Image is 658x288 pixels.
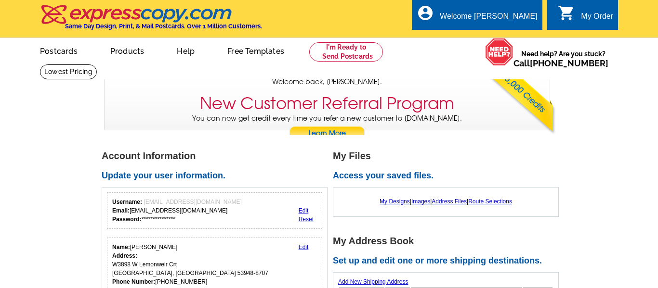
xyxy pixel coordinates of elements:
[468,198,512,205] a: Route Selections
[144,199,241,205] span: [EMAIL_ADDRESS][DOMAIN_NAME]
[40,12,262,30] a: Same Day Design, Print, & Mail Postcards. Over 1 Million Customers.
[432,198,467,205] a: Address Files
[338,278,408,285] a: Add New Shipping Address
[299,216,314,223] a: Reset
[333,151,564,161] h1: My Files
[333,236,564,246] h1: My Address Book
[200,94,454,113] h3: New Customer Referral Program
[513,58,608,68] span: Call
[112,244,130,250] strong: Name:
[338,192,553,211] div: | | |
[530,58,608,68] a: [PHONE_NUMBER]
[333,171,564,181] h2: Access your saved files.
[105,113,550,141] p: You can now get credit every time you refer a new customer to [DOMAIN_NAME].
[95,39,160,62] a: Products
[333,256,564,266] h2: Set up and edit one or more shipping destinations.
[485,38,513,66] img: help
[25,39,93,62] a: Postcards
[102,171,333,181] h2: Update your user information.
[107,192,322,229] div: Your login information.
[272,77,382,87] span: Welcome back, [PERSON_NAME].
[112,216,142,223] strong: Password:
[112,199,142,205] strong: Username:
[411,198,430,205] a: Images
[299,207,309,214] a: Edit
[513,49,613,68] span: Need help? Are you stuck?
[112,207,130,214] strong: Email:
[299,244,309,250] a: Edit
[440,12,537,25] div: Welcome [PERSON_NAME]
[417,4,434,22] i: account_circle
[112,278,155,285] strong: Phone Number:
[212,39,300,62] a: Free Templates
[102,151,333,161] h1: Account Information
[65,23,262,30] h4: Same Day Design, Print, & Mail Postcards. Over 1 Million Customers.
[380,198,410,205] a: My Designs
[558,11,613,23] a: shopping_cart My Order
[289,126,365,141] a: Learn More
[161,39,210,62] a: Help
[112,252,137,259] strong: Address:
[581,12,613,25] div: My Order
[558,4,575,22] i: shopping_cart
